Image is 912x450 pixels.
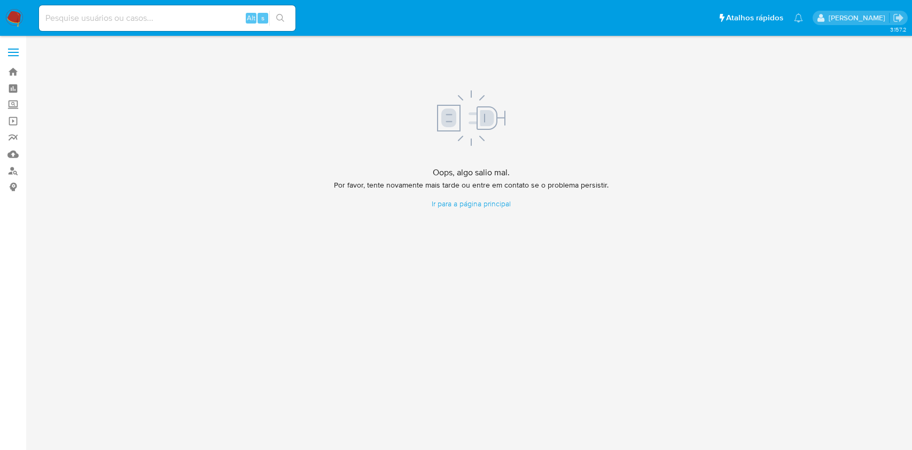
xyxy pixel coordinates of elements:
[39,11,295,25] input: Pesquise usuários ou casos...
[334,180,609,190] p: Por favor, tente novamente mais tarde ou entre em contato se o problema persistir.
[829,13,889,23] p: priscilla.barbante@mercadopago.com.br
[893,12,904,24] a: Sair
[334,199,609,209] a: Ir para a página principal
[726,12,783,24] span: Atalhos rápidos
[247,13,255,23] span: Alt
[334,167,609,178] h4: Oops, algo salio mal.
[261,13,264,23] span: s
[794,13,803,22] a: Notificações
[269,11,291,26] button: search-icon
